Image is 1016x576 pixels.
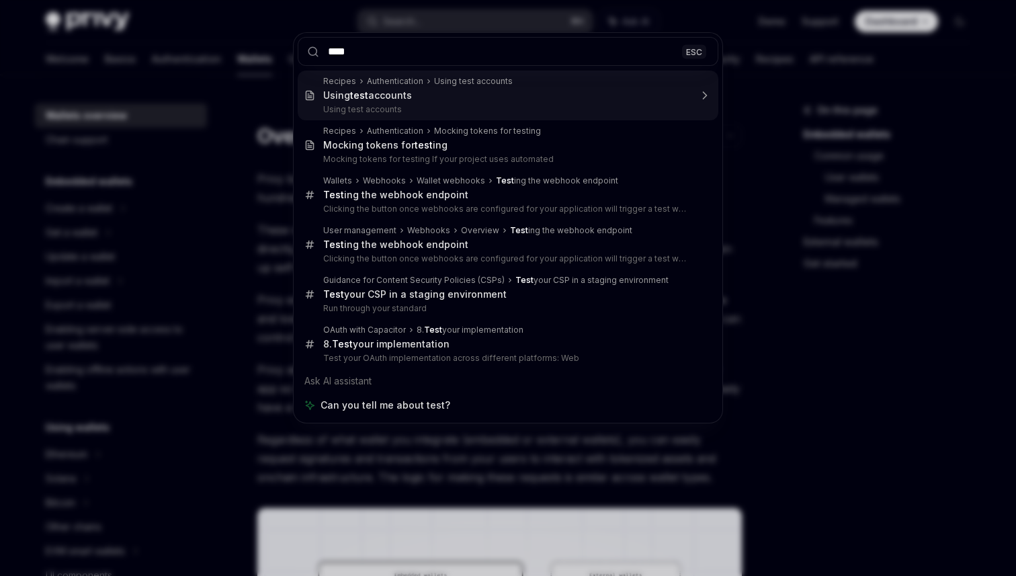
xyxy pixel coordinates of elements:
b: Test [424,325,442,335]
div: 8. your implementation [417,325,523,335]
b: Test [332,338,353,349]
b: Test [515,275,534,285]
div: your CSP in a staging environment [323,288,507,300]
div: Recipes [323,126,356,136]
div: Webhooks [363,175,406,186]
b: Test [323,288,344,300]
div: Mocking tokens for ing [323,139,448,151]
b: test [415,139,433,151]
div: Wallets [323,175,352,186]
div: ESC [682,44,706,58]
div: Webhooks [407,225,450,236]
p: Clicking the button once webhooks are configured for your application will trigger a test webhook ( [323,204,690,214]
div: Authentication [367,76,423,87]
div: your CSP in a staging environment [515,275,669,286]
b: test [350,89,368,101]
div: OAuth with Capacitor [323,325,406,335]
div: ing the webhook endpoint [496,175,618,186]
div: Using accounts [323,89,412,101]
div: Ask AI assistant [298,369,718,393]
p: Mocking tokens for testing If your project uses automated [323,154,690,165]
b: Test [323,239,344,250]
div: 8. your implementation [323,338,450,350]
p: Clicking the button once webhooks are configured for your application will trigger a test webhook ( [323,253,690,264]
p: Run through your standard [323,303,690,314]
div: ing the webhook endpoint [323,239,468,251]
div: ing the webhook endpoint [510,225,632,236]
b: Test [510,225,528,235]
p: Test your OAuth implementation across different platforms: Web [323,353,690,364]
div: Authentication [367,126,423,136]
div: Guidance for Content Security Policies (CSPs) [323,275,505,286]
b: Test [323,189,344,200]
div: User management [323,225,396,236]
p: Using test accounts [323,104,690,115]
div: Wallet webhooks [417,175,485,186]
div: Overview [461,225,499,236]
div: Mocking tokens for testing [434,126,541,136]
div: Recipes [323,76,356,87]
b: Test [496,175,514,186]
div: Using test accounts [434,76,513,87]
span: Can you tell me about test? [321,399,450,412]
div: ing the webhook endpoint [323,189,468,201]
